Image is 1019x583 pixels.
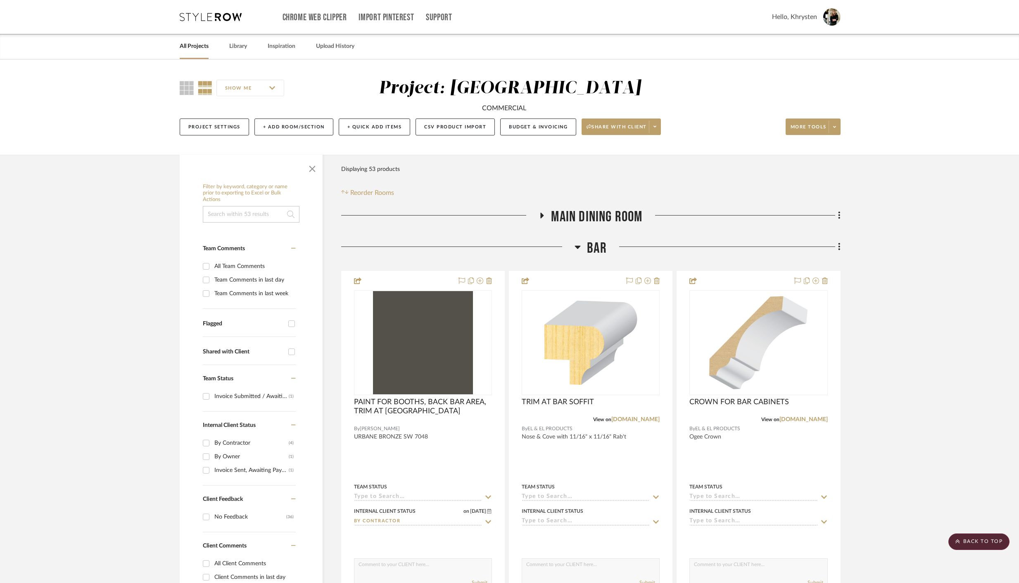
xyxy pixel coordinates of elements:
[304,159,321,175] button: Close
[761,417,779,422] span: View on
[354,507,416,515] div: Internal Client Status
[707,291,810,394] img: CROWN FOR BAR CABINETS
[689,507,751,515] div: Internal Client Status
[426,14,452,21] a: Support
[522,425,527,433] span: By
[689,493,817,501] input: Type to Search…
[360,425,400,433] span: [PERSON_NAME]
[341,188,394,198] button: Reorder Rooms
[948,533,1009,550] scroll-to-top-button: BACK TO TOP
[689,483,722,491] div: Team Status
[203,422,256,428] span: Internal Client Status
[695,425,740,433] span: EL & EL PRODUCTS
[339,118,411,135] button: + Quick Add Items
[214,450,289,463] div: By Owner
[469,508,487,514] span: [DATE]
[522,507,583,515] div: Internal Client Status
[289,450,294,463] div: (1)
[283,14,347,21] a: Chrome Web Clipper
[289,464,294,477] div: (1)
[254,118,333,135] button: + Add Room/Section
[593,417,611,422] span: View on
[350,188,394,198] span: Reorder Rooms
[214,557,294,570] div: All Client Comments
[611,417,660,422] a: [DOMAIN_NAME]
[359,14,414,21] a: Import Pinterest
[203,320,284,327] div: Flagged
[354,518,482,526] input: Type to Search…
[522,493,650,501] input: Type to Search…
[522,398,594,407] span: TRIM AT BAR SOFFIT
[791,124,827,136] span: More tools
[289,436,294,450] div: (4)
[786,118,841,135] button: More tools
[203,543,247,549] span: Client Comments
[689,425,695,433] span: By
[354,398,492,416] span: PAINT FOR BOOTHS, BACK BAR AREA, TRIM AT [GEOGRAPHIC_DATA]
[203,184,299,203] h6: Filter by keyword, category or name prior to exporting to Excel or Bulk Actions
[482,103,526,113] div: COMMERCIAL
[203,206,299,223] input: Search within 53 results
[341,161,400,178] div: Displaying 53 products
[779,417,828,422] a: [DOMAIN_NAME]
[214,464,289,477] div: Invoice Sent, Awaiting Payment
[214,436,289,450] div: By Contractor
[689,518,817,526] input: Type to Search…
[180,41,209,52] a: All Projects
[203,246,245,251] span: Team Comments
[772,12,817,22] span: Hello, Khrysten
[416,118,495,135] button: CSV Product Import
[214,287,294,300] div: Team Comments in last week
[587,124,647,136] span: Share with client
[203,496,243,502] span: Client Feedback
[582,118,661,135] button: Share with client
[316,41,354,52] a: Upload History
[286,510,294,524] div: (36)
[539,291,642,394] img: TRIM AT BAR SOFFIT
[373,291,473,394] img: PAINT FOR BOOTHS, BACK BAR AREA, TRIM AT BAR SOFFIT
[354,425,360,433] span: By
[354,483,387,491] div: Team Status
[522,518,650,526] input: Type to Search…
[180,118,249,135] button: Project Settings
[229,41,247,52] a: Library
[214,260,294,273] div: All Team Comments
[522,483,555,491] div: Team Status
[214,510,286,524] div: No Feedback
[354,493,482,501] input: Type to Search…
[587,239,607,257] span: BAR
[289,390,294,403] div: (1)
[823,8,841,26] img: avatar
[551,208,642,226] span: Main Dining Room
[689,398,789,407] span: CROWN FOR BAR CABINETS
[500,118,576,135] button: Budget & Invoicing
[268,41,295,52] a: Inspiration
[463,509,469,514] span: on
[214,273,294,287] div: Team Comments in last day
[214,390,289,403] div: Invoice Submitted / Awaiting Client Payment
[203,348,284,355] div: Shared with Client
[527,425,572,433] span: EL & EL PRODUCTS
[203,376,233,382] span: Team Status
[379,80,641,97] div: Project: [GEOGRAPHIC_DATA]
